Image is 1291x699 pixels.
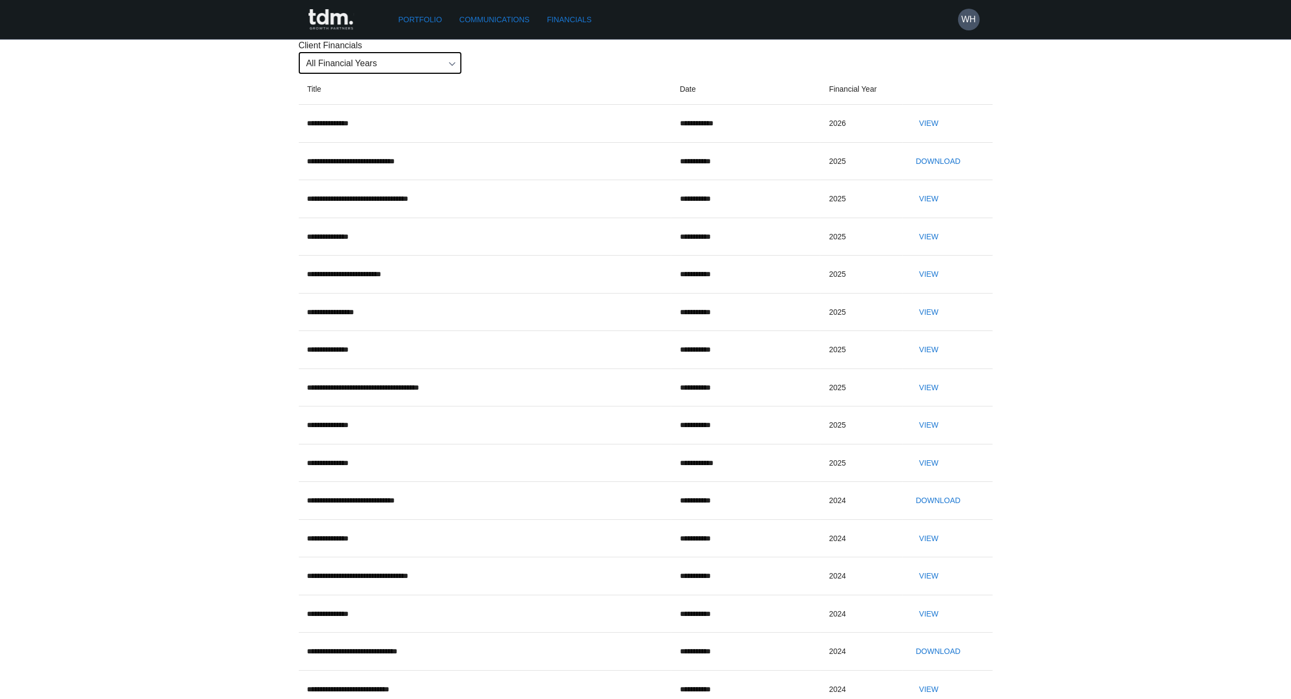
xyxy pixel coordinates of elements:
button: View [911,566,946,586]
td: 2024 [820,595,903,633]
td: 2025 [820,293,903,331]
div: All Financial Years [299,52,461,74]
button: View [911,264,946,284]
button: View [911,453,946,473]
button: View [911,227,946,247]
th: Title [299,74,671,105]
td: 2025 [820,180,903,218]
button: Download [911,151,965,171]
a: Portfolio [394,10,447,30]
td: 2025 [820,368,903,406]
button: View [911,189,946,209]
button: View [911,378,946,398]
button: Download [911,641,965,662]
a: Financials [543,10,596,30]
td: 2024 [820,519,903,557]
td: 2025 [820,142,903,180]
th: Date [671,74,820,105]
td: 2026 [820,105,903,143]
a: Communications [455,10,534,30]
td: 2024 [820,482,903,520]
p: Client Financials [299,39,993,52]
button: View [911,415,946,435]
button: Download [911,491,965,511]
button: View [911,113,946,134]
button: WH [958,9,980,30]
td: 2025 [820,256,903,294]
th: Financial Year [820,74,903,105]
td: 2025 [820,218,903,256]
td: 2025 [820,331,903,369]
td: 2024 [820,557,903,595]
button: View [911,302,946,322]
td: 2024 [820,633,903,671]
button: View [911,604,946,624]
button: View [911,529,946,549]
h6: WH [961,13,976,26]
button: View [911,340,946,360]
td: 2025 [820,406,903,444]
td: 2025 [820,444,903,482]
